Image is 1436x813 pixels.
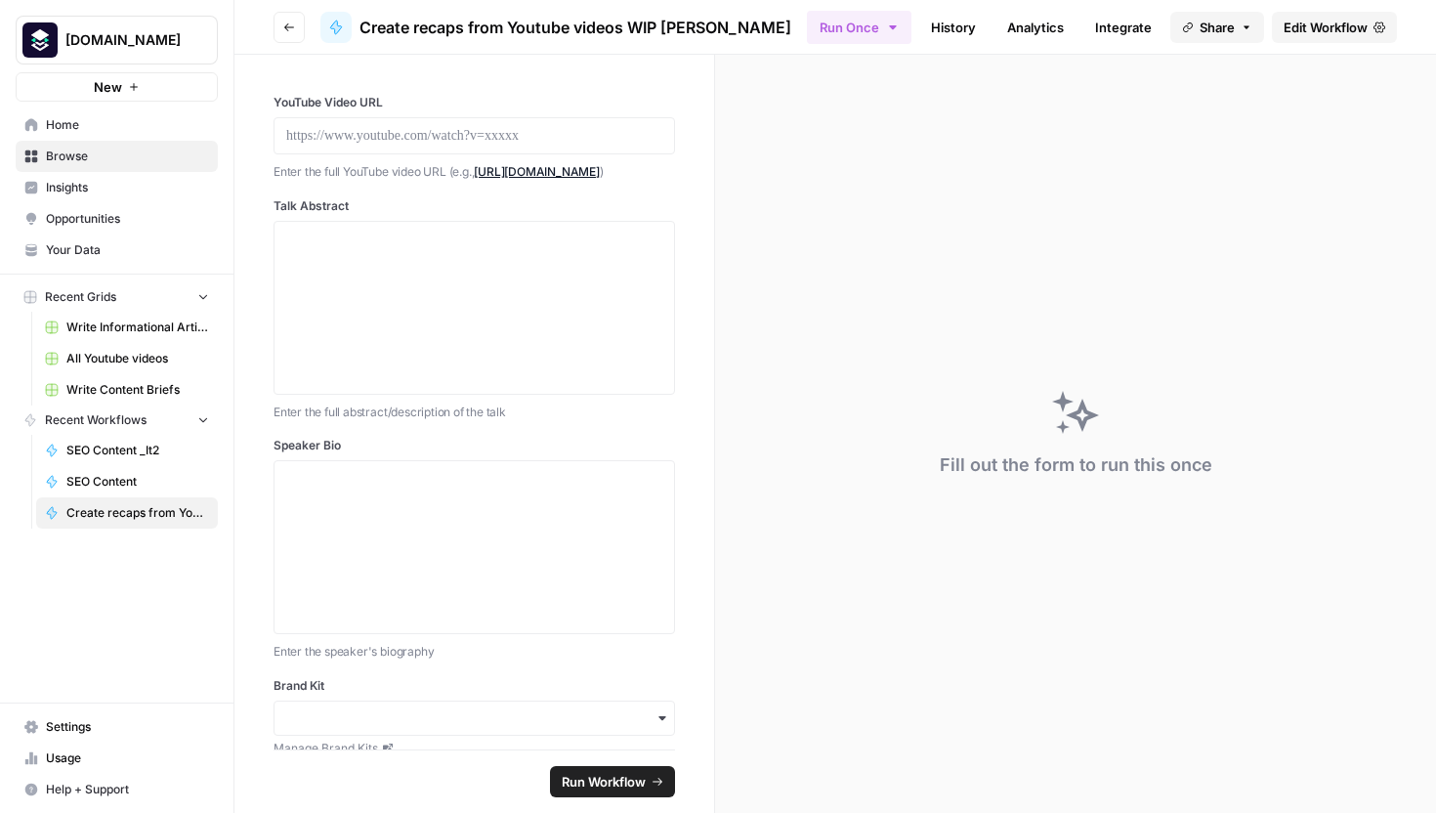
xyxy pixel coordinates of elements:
[16,774,218,805] button: Help + Support
[45,288,116,306] span: Recent Grids
[16,406,218,435] button: Recent Workflows
[16,172,218,203] a: Insights
[16,743,218,774] a: Usage
[807,11,911,44] button: Run Once
[16,141,218,172] a: Browse
[995,12,1076,43] a: Analytics
[46,116,209,134] span: Home
[66,350,209,367] span: All Youtube videos
[274,642,675,662] p: Enter the speaker's biography
[46,210,209,228] span: Opportunities
[16,203,218,235] a: Opportunities
[274,94,675,111] label: YouTube Video URL
[550,766,675,797] button: Run Workflow
[16,109,218,141] a: Home
[16,16,218,64] button: Workspace: Platformengineering.org
[16,72,218,102] button: New
[66,319,209,336] span: Write Informational Article
[274,677,675,695] label: Brand Kit
[66,504,209,522] span: Create recaps from Youtube videos WIP [PERSON_NAME]
[474,164,600,179] a: [URL][DOMAIN_NAME]
[274,197,675,215] label: Talk Abstract
[46,148,209,165] span: Browse
[46,749,209,767] span: Usage
[66,381,209,399] span: Write Content Briefs
[46,241,209,259] span: Your Data
[274,403,675,422] p: Enter the full abstract/description of the talk
[562,772,646,792] span: Run Workflow
[1200,18,1235,37] span: Share
[46,718,209,736] span: Settings
[36,312,218,343] a: Write Informational Article
[22,22,58,58] img: Platformengineering.org Logo
[274,162,675,182] p: Enter the full YouTube video URL (e.g., )
[320,12,791,43] a: Create recaps from Youtube videos WIP [PERSON_NAME]
[919,12,988,43] a: History
[16,711,218,743] a: Settings
[36,374,218,406] a: Write Content Briefs
[45,411,147,429] span: Recent Workflows
[1272,12,1397,43] a: Edit Workflow
[16,282,218,312] button: Recent Grids
[274,437,675,454] label: Speaker Bio
[359,16,791,39] span: Create recaps from Youtube videos WIP [PERSON_NAME]
[66,442,209,459] span: SEO Content _It2
[1083,12,1163,43] a: Integrate
[65,30,184,50] span: [DOMAIN_NAME]
[940,451,1212,479] div: Fill out the form to run this once
[46,781,209,798] span: Help + Support
[36,497,218,529] a: Create recaps from Youtube videos WIP [PERSON_NAME]
[274,740,675,757] a: Manage Brand Kits
[16,235,218,266] a: Your Data
[1284,18,1368,37] span: Edit Workflow
[36,435,218,466] a: SEO Content _It2
[66,473,209,491] span: SEO Content
[1170,12,1264,43] button: Share
[36,466,218,497] a: SEO Content
[36,343,218,374] a: All Youtube videos
[46,179,209,196] span: Insights
[94,77,122,97] span: New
